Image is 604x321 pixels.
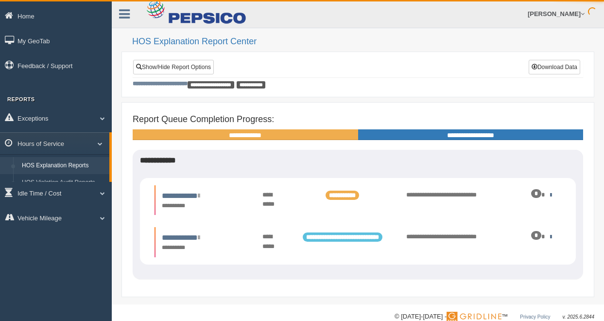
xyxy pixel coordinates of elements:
[563,314,594,320] span: v. 2025.6.2844
[132,37,594,47] h2: HOS Explanation Report Center
[17,157,109,175] a: HOS Explanation Reports
[133,60,214,74] a: Show/Hide Report Options
[155,227,561,257] li: Expand
[17,174,109,192] a: HOS Violation Audit Reports
[529,60,580,74] button: Download Data
[155,185,561,215] li: Expand
[520,314,550,320] a: Privacy Policy
[133,115,583,125] h4: Report Queue Completion Progress:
